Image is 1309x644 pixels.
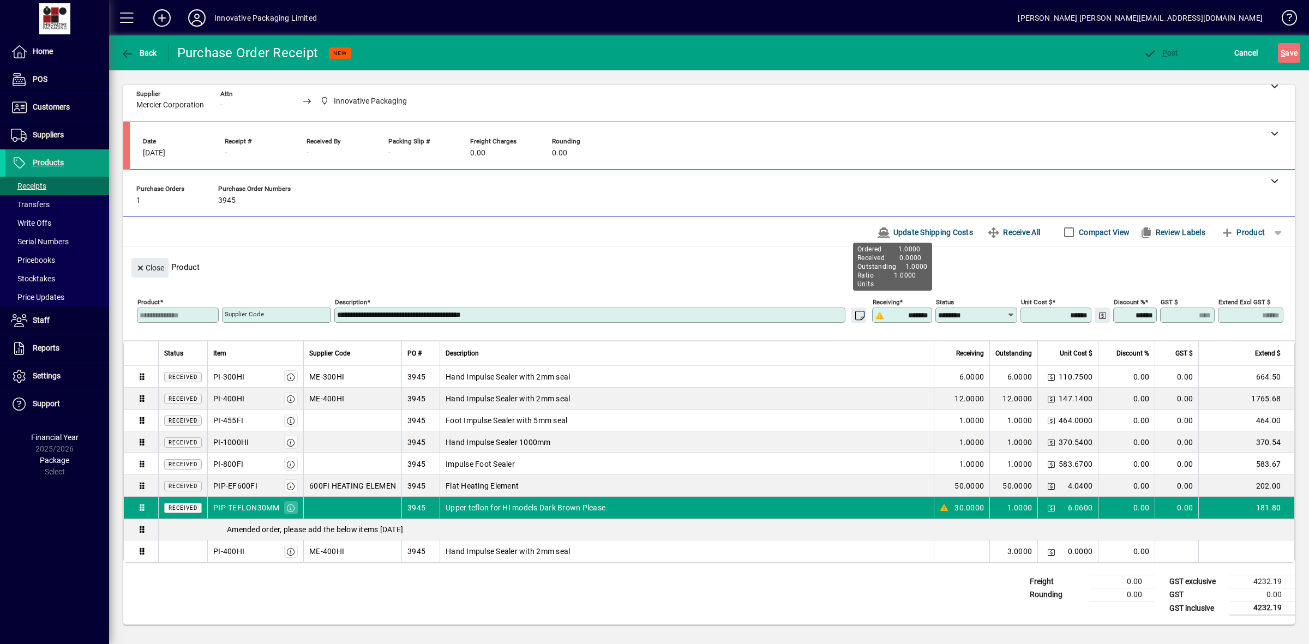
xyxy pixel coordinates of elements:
span: GST $ [1175,347,1193,359]
div: PI-800FI [213,459,243,470]
button: Change Price Levels [1043,391,1059,406]
span: POS [33,75,47,83]
span: NEW [333,50,347,57]
span: - [388,149,391,158]
span: 583.6700 [1059,459,1092,470]
td: Foot Impulse Sealer with 5mm seal [440,410,934,431]
span: Reports [33,344,59,352]
a: Transfers [5,195,109,214]
button: Post [1140,43,1181,63]
div: PI-300HI [213,371,244,382]
span: PO # [407,347,422,359]
a: POS [5,66,109,93]
span: Mercier Corporation [136,101,204,110]
span: Close [136,259,164,277]
td: 0.00 [1098,540,1155,562]
a: Reports [5,335,109,362]
td: 1.0000 [989,497,1037,519]
span: Cancel [1234,44,1258,62]
button: Change Price Levels [1043,478,1059,493]
td: 3945 [401,388,440,410]
button: Receive All [983,222,1044,242]
span: Receipts [11,182,46,190]
div: Innovative Packaging Limited [214,9,317,27]
td: 0.00 [1229,588,1295,601]
span: 50.0000 [954,480,984,491]
button: Save [1278,43,1300,63]
span: Received [169,483,197,489]
span: Outstanding [995,347,1032,359]
td: ME-400HI [303,388,401,410]
span: 4.0400 [1068,480,1093,491]
span: Unit Cost $ [1060,347,1092,359]
div: PIP-EF600FI [213,480,257,491]
td: 181.80 [1198,497,1294,519]
app-page-header-button: Close [129,262,171,272]
label: Compact View [1077,227,1130,238]
div: Ordered 1.0000 Received 0.0000 Outstanding 1.0000 Ratio 1.0000 Units [853,243,932,291]
span: Stocktakes [11,274,55,283]
app-page-header-button: Back [109,43,169,63]
a: Settings [5,363,109,390]
td: 0.00 [1090,575,1155,588]
button: Change Price Levels [1043,544,1059,559]
button: Change Price Levels [1095,308,1110,323]
span: Supplier Code [309,347,350,359]
a: Customers [5,94,109,121]
span: Review Labels [1139,224,1205,241]
span: 370.5400 [1059,437,1092,448]
span: - [220,101,223,110]
button: Change Price Levels [1043,500,1059,515]
div: PI-400HI [213,393,244,404]
mat-label: Unit Cost $ [1021,298,1052,306]
td: 0.00 [1090,588,1155,601]
mat-label: Description [335,298,367,306]
span: ave [1281,44,1298,62]
span: 1.0000 [959,415,984,426]
span: Financial Year [31,433,79,442]
button: Change Price Levels [1043,456,1059,472]
div: PI-1000HI [213,437,249,448]
span: Pricebooks [11,256,55,264]
span: Extend $ [1255,347,1281,359]
span: 110.7500 [1059,371,1092,382]
a: Pricebooks [5,251,109,269]
td: 0.00 [1155,410,1198,431]
span: Received [169,418,197,424]
button: Change Price Levels [1043,413,1059,428]
td: 600FI HEATING ELEMEN [303,475,401,497]
span: Suppliers [33,130,64,139]
td: GST inclusive [1164,601,1229,615]
mat-label: Product [137,298,160,306]
span: 0.00 [470,149,485,158]
mat-label: Receiving [873,298,899,306]
td: Rounding [1024,588,1090,601]
td: 6.0000 [989,366,1037,388]
td: Flat Heating Element [440,475,934,497]
td: ME-300HI [303,366,401,388]
td: 1.0000 [989,453,1037,475]
td: 0.00 [1098,453,1155,475]
span: Update Shipping Costs [877,224,973,241]
span: Write Offs [11,219,51,227]
span: Received [169,461,197,467]
span: Staff [33,316,50,324]
div: PI-400HI [213,546,244,557]
a: Receipts [5,177,109,195]
td: 0.00 [1098,431,1155,453]
span: ost [1143,49,1179,57]
td: Freight [1024,575,1090,588]
span: 1.0000 [959,437,984,448]
td: 0.00 [1155,388,1198,410]
span: P [1162,49,1167,57]
td: 3945 [401,431,440,453]
td: 0.00 [1098,366,1155,388]
td: 0.00 [1155,497,1198,519]
td: 3945 [401,410,440,431]
td: ME-400HI [303,540,401,562]
span: Description [446,347,479,359]
a: Price Updates [5,288,109,306]
td: 583.67 [1198,453,1294,475]
td: 3945 [401,453,440,475]
td: 664.50 [1198,366,1294,388]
